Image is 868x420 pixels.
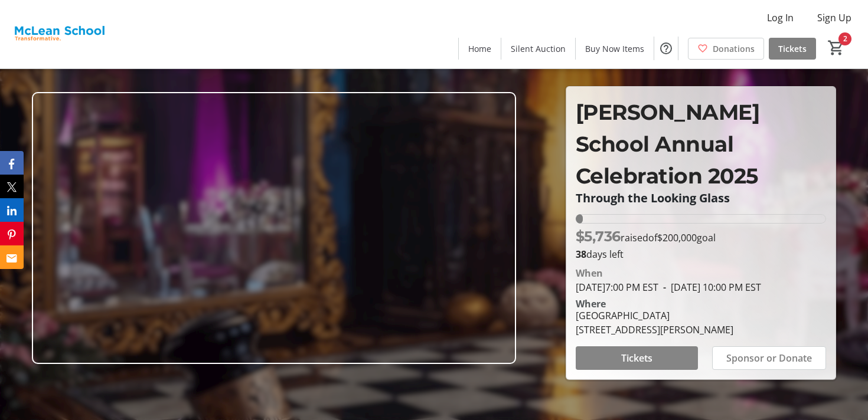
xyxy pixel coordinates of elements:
div: [GEOGRAPHIC_DATA] [576,309,733,323]
div: Where [576,299,606,309]
p: Through the Looking Glass [576,192,826,205]
span: $200,000 [657,231,697,244]
span: Sponsor or Donate [726,351,812,365]
button: Sponsor or Donate [712,346,826,370]
button: Tickets [576,346,698,370]
button: Help [654,37,678,60]
span: Donations [713,42,755,55]
span: - [658,281,671,294]
button: Cart [825,37,847,58]
span: [DATE] 10:00 PM EST [658,281,761,294]
a: Tickets [769,38,816,60]
a: Buy Now Items [576,38,654,60]
p: days left [576,247,826,261]
p: raised of goal [576,226,716,247]
p: [PERSON_NAME] School Annual Celebration 2025 [576,96,826,192]
span: Silent Auction [511,42,566,55]
span: Home [468,42,491,55]
a: Home [459,38,501,60]
span: [DATE] 7:00 PM EST [576,281,658,294]
div: When [576,266,603,280]
span: Tickets [778,42,807,55]
div: [STREET_ADDRESS][PERSON_NAME] [576,323,733,337]
span: Buy Now Items [585,42,644,55]
span: $5,736 [576,228,621,245]
button: Sign Up [808,8,861,27]
span: 38 [576,248,586,261]
span: Log In [767,11,794,25]
a: Silent Auction [501,38,575,60]
a: Donations [688,38,764,60]
span: Tickets [621,351,652,365]
img: McLean School's Logo [7,5,112,64]
button: Log In [758,8,803,27]
div: 2.86827% of fundraising goal reached [576,214,826,224]
img: Campaign CTA Media Photo [32,92,515,364]
span: Sign Up [817,11,851,25]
